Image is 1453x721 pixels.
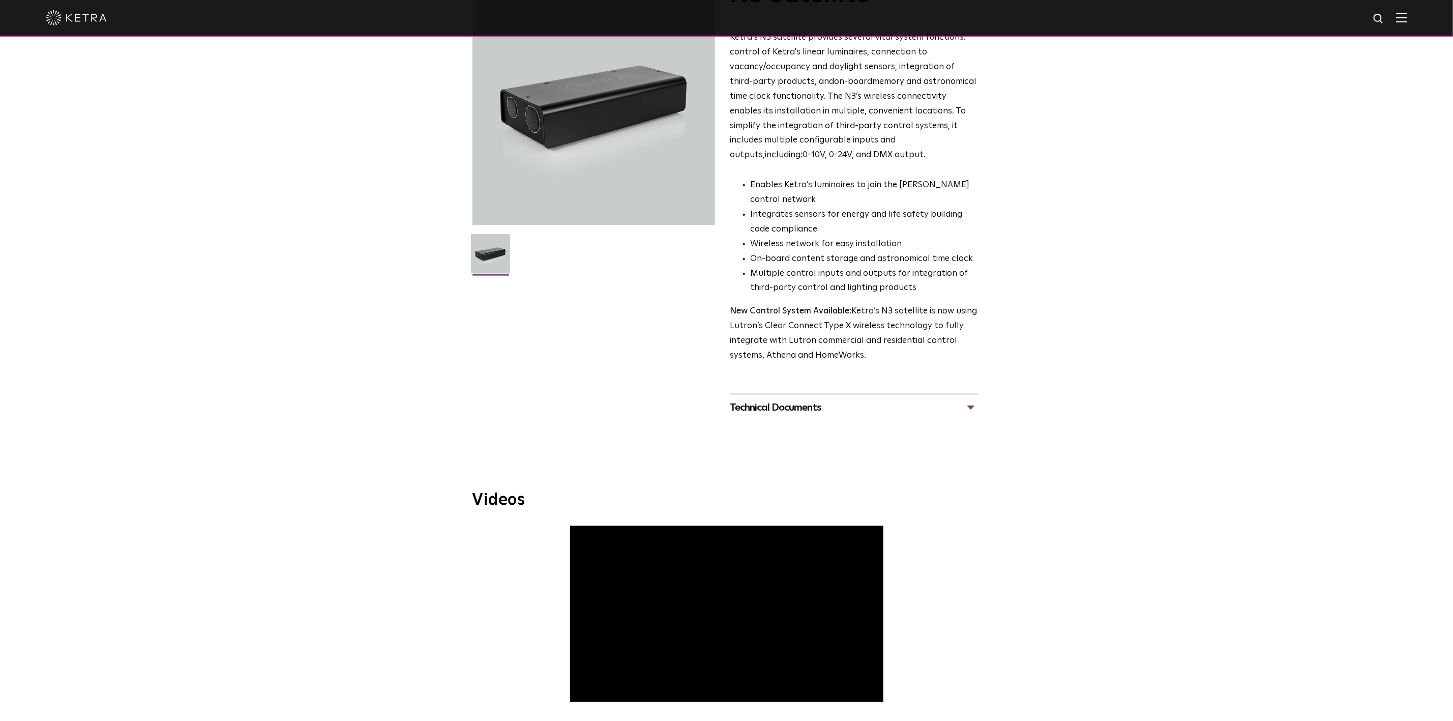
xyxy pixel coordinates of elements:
p: Ketra’s N3 satellite is now using Lutron’s Clear Connect Type X wireless technology to fully inte... [730,304,978,363]
strong: New Control System Available: [730,307,852,315]
img: N3-Controller-2021-Web-Square [471,234,510,281]
li: On-board content storage and astronomical time clock [751,252,978,267]
g: including: [765,151,803,159]
h3: Videos [472,492,981,508]
p: Ketra’s N3 satellite provides several vital system functions: control of Ketra's linear luminaire... [730,31,978,163]
img: search icon [1373,13,1385,25]
li: Enables Ketra’s luminaires to join the [PERSON_NAME] control network [751,178,978,208]
div: Technical Documents [730,399,978,416]
g: on-board [835,77,873,86]
img: Hamburger%20Nav.svg [1396,13,1407,22]
li: Multiple control inputs and outputs for integration of third-party control and lighting products [751,267,978,296]
img: ketra-logo-2019-white [46,10,107,25]
li: Integrates sensors for energy and life safety building code compliance [751,208,978,237]
li: Wireless network for easy installation [751,237,978,252]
